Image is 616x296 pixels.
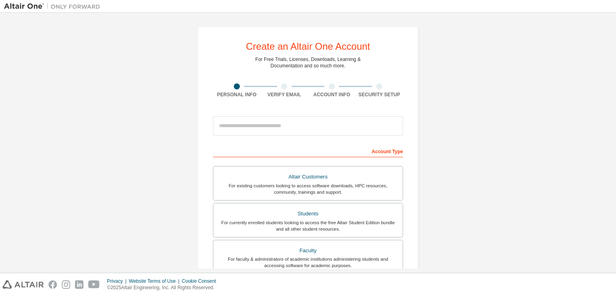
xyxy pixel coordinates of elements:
[218,182,398,195] div: For existing customers looking to access software downloads, HPC resources, community, trainings ...
[107,278,129,284] div: Privacy
[218,245,398,256] div: Faculty
[213,144,403,157] div: Account Type
[218,219,398,232] div: For currently enrolled students looking to access the free Altair Student Edition bundle and all ...
[107,284,221,291] p: © 2025 Altair Engineering, Inc. All Rights Reserved.
[255,56,361,69] div: For Free Trials, Licenses, Downloads, Learning & Documentation and so much more.
[62,280,70,289] img: instagram.svg
[182,278,221,284] div: Cookie Consent
[129,278,182,284] div: Website Terms of Use
[218,208,398,219] div: Students
[88,280,100,289] img: youtube.svg
[308,91,356,98] div: Account Info
[246,42,370,51] div: Create an Altair One Account
[49,280,57,289] img: facebook.svg
[261,91,308,98] div: Verify Email
[218,256,398,269] div: For faculty & administrators of academic institutions administering students and accessing softwa...
[2,280,44,289] img: altair_logo.svg
[75,280,83,289] img: linkedin.svg
[218,171,398,182] div: Altair Customers
[356,91,403,98] div: Security Setup
[4,2,104,10] img: Altair One
[213,91,261,98] div: Personal Info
